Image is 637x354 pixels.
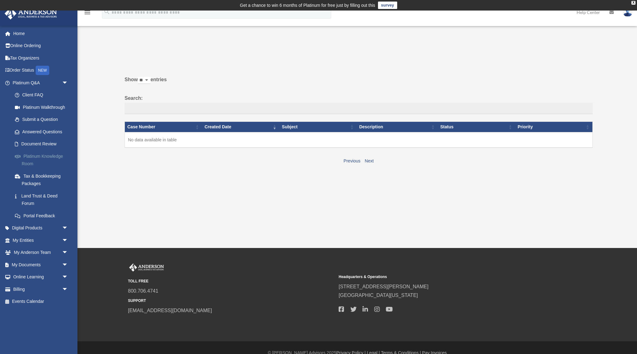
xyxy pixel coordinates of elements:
[515,122,593,132] th: Priority: activate to sort column ascending
[4,222,77,234] a: Digital Productsarrow_drop_down
[344,158,360,163] a: Previous
[36,66,49,75] div: NEW
[339,293,418,298] a: [GEOGRAPHIC_DATA][US_STATE]
[62,222,74,235] span: arrow_drop_down
[62,234,74,247] span: arrow_drop_down
[4,40,77,52] a: Online Ordering
[138,77,151,84] select: Showentries
[623,8,632,17] img: User Pic
[84,9,91,16] i: menu
[4,52,77,64] a: Tax Organizers
[4,27,77,40] a: Home
[4,64,77,77] a: Order StatusNEW
[240,2,375,9] div: Get a chance to win 6 months of Platinum for free just by filling out this
[4,271,77,283] a: Online Learningarrow_drop_down
[3,7,59,20] img: Anderson Advisors Platinum Portal
[125,75,593,90] label: Show entries
[9,89,77,101] a: Client FAQ
[84,11,91,16] a: menu
[631,1,635,5] div: close
[62,283,74,296] span: arrow_drop_down
[128,263,165,272] img: Anderson Advisors Platinum Portal
[4,246,77,259] a: My Anderson Teamarrow_drop_down
[9,150,77,170] a: Platinum Knowledge Room
[4,283,77,295] a: Billingarrow_drop_down
[4,77,77,89] a: Platinum Q&Aarrow_drop_down
[62,259,74,271] span: arrow_drop_down
[4,295,77,308] a: Events Calendar
[62,246,74,259] span: arrow_drop_down
[357,122,438,132] th: Description: activate to sort column ascending
[125,94,593,114] label: Search:
[103,8,110,15] i: search
[128,298,334,304] small: SUPPORT
[339,284,428,289] a: [STREET_ADDRESS][PERSON_NAME]
[9,126,74,138] a: Answered Questions
[125,103,593,114] input: Search:
[279,122,357,132] th: Subject: activate to sort column ascending
[125,122,202,132] th: Case Number: activate to sort column ascending
[365,158,374,163] a: Next
[9,101,77,113] a: Platinum Walkthrough
[62,77,74,89] span: arrow_drop_down
[4,259,77,271] a: My Documentsarrow_drop_down
[202,122,279,132] th: Created Date: activate to sort column ascending
[9,170,77,190] a: Tax & Bookkeeping Packages
[438,122,515,132] th: Status: activate to sort column ascending
[62,271,74,284] span: arrow_drop_down
[125,132,593,148] td: No data available in table
[9,138,77,150] a: Document Review
[128,288,158,294] a: 800.706.4741
[339,274,545,280] small: Headquarters & Operations
[9,113,77,126] a: Submit a Question
[128,278,334,285] small: TOLL FREE
[9,190,77,210] a: Land Trust & Deed Forum
[9,210,77,222] a: Portal Feedback
[4,234,77,246] a: My Entitiesarrow_drop_down
[378,2,397,9] a: survey
[128,308,212,313] a: [EMAIL_ADDRESS][DOMAIN_NAME]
